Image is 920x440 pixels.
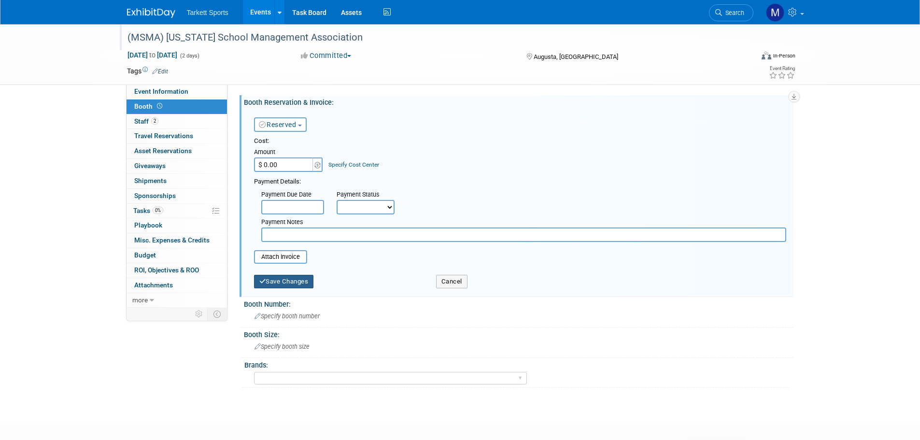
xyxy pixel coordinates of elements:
a: Staff2 [127,114,227,129]
a: ROI, Objectives & ROO [127,263,227,278]
a: Reserved [259,121,297,128]
a: Tasks0% [127,204,227,218]
div: Brands: [244,358,789,370]
div: Amount [254,148,324,157]
span: Giveaways [134,162,166,170]
span: Sponsorships [134,192,176,199]
div: Payment Due Date [261,190,322,200]
button: Save Changes [254,275,314,288]
div: In-Person [773,52,795,59]
span: Tarkett Sports [187,9,228,16]
a: Budget [127,248,227,263]
span: Staff [134,117,158,125]
span: 2 [151,117,158,125]
div: Cost: [254,137,786,146]
div: Payment Status [337,190,401,200]
a: Specify Cost Center [328,161,379,168]
span: more [132,296,148,304]
div: Event Format [696,50,796,65]
span: Travel Reservations [134,132,193,140]
a: Shipments [127,174,227,188]
span: [DATE] [DATE] [127,51,178,59]
td: Tags [127,66,168,76]
button: Reserved [254,117,307,132]
a: Misc. Expenses & Credits [127,233,227,248]
span: Booth not reserved yet [155,102,164,110]
span: ROI, Objectives & ROO [134,266,199,274]
a: Booth [127,99,227,114]
span: (2 days) [179,53,199,59]
img: ExhibitDay [127,8,175,18]
a: more [127,293,227,308]
div: Payment Details: [254,175,786,186]
span: Budget [134,251,156,259]
span: Attachments [134,281,173,289]
span: Specify booth number [255,312,320,320]
img: Format-Inperson.png [762,52,771,59]
a: Sponsorships [127,189,227,203]
a: Giveaways [127,159,227,173]
img: Mathieu Martel [766,3,784,22]
div: Booth Reservation & Invoice: [244,95,793,107]
a: Attachments [127,278,227,293]
button: Cancel [436,275,467,288]
span: Shipments [134,177,167,185]
span: Playbook [134,221,162,229]
td: Personalize Event Tab Strip [191,308,208,320]
a: Travel Reservations [127,129,227,143]
div: (MSMA) [US_STATE] School Management Association [124,29,739,46]
span: to [148,51,157,59]
span: Specify booth size [255,343,310,350]
div: Payment Notes [261,218,786,227]
div: Event Rating [769,66,795,71]
span: Tasks [133,207,163,214]
a: Playbook [127,218,227,233]
span: Event Information [134,87,188,95]
a: Event Information [127,85,227,99]
td: Toggle Event Tabs [207,308,227,320]
a: Asset Reservations [127,144,227,158]
span: Augusta, [GEOGRAPHIC_DATA] [534,53,618,60]
div: Booth Number: [244,297,793,309]
a: Search [709,4,753,21]
div: Booth Size: [244,327,793,340]
span: Misc. Expenses & Credits [134,236,210,244]
span: 0% [153,207,163,214]
span: Booth [134,102,164,110]
a: Edit [152,68,168,75]
span: Asset Reservations [134,147,192,155]
button: Committed [297,51,355,61]
span: Search [722,9,744,16]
